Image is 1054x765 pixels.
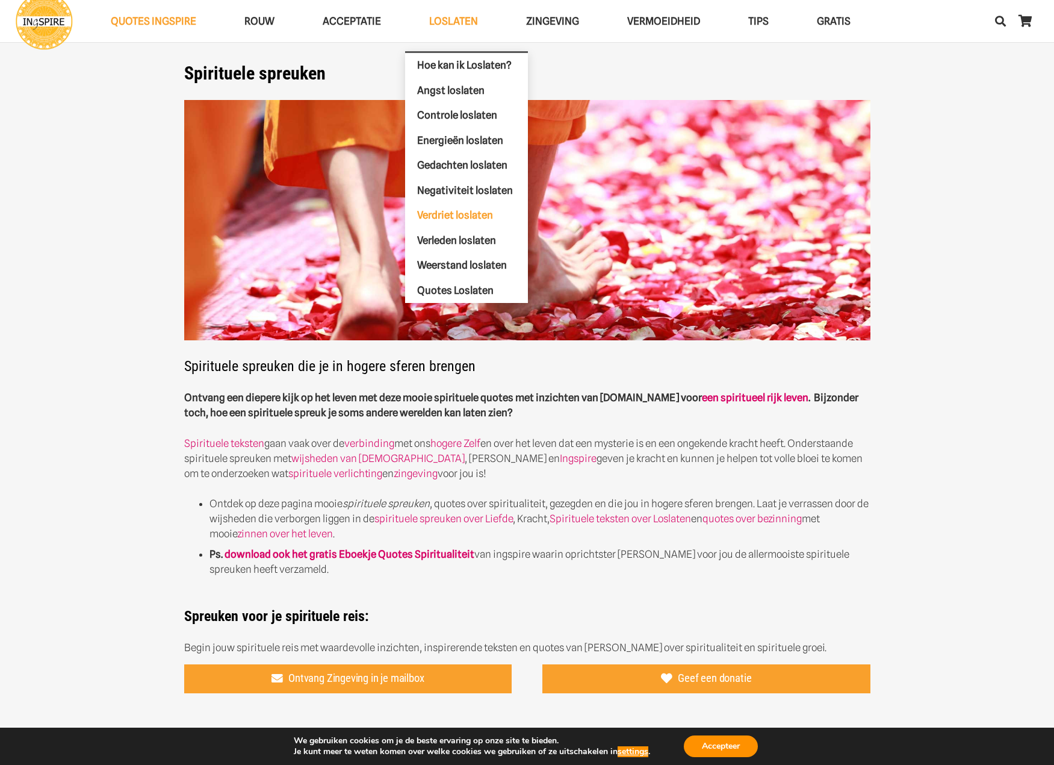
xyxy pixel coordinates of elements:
li: Ontdek op deze pagina mooie , quotes over spiritualiteit, gezegden en die jou in hogere sferen br... [209,496,870,542]
a: Quotes Loslaten [405,278,528,303]
a: Verleden loslaten [405,228,528,253]
span: Energieën loslaten [417,134,503,146]
strong: Ontvang een diepere kijk op het leven met deze mooie spirituele quotes met inzichten van [DOMAIN_... [184,392,858,419]
span: Negativiteit loslaten [417,184,513,196]
span: Hoe kan ik Loslaten? [417,59,512,71]
a: Ingspire [560,452,597,464]
span: Verleden loslaten [417,234,496,246]
a: ZingevingZingeving Menu [502,6,603,37]
a: Spirituele teksten over Loslaten [550,513,691,525]
a: download ook het gratis Eboekje Quotes Spiritualiteit [225,548,474,560]
strong: Spreuken voor je spirituele reis: [184,608,369,625]
a: ROUWROUW Menu [220,6,299,37]
a: AcceptatieAcceptatie Menu [299,6,405,37]
a: Ontvang Zingeving in je mailbox [184,664,512,693]
p: Je kunt meer te weten komen over welke cookies we gebruiken of ze uitschakelen in . [294,746,650,757]
a: wijsheden van [DEMOGRAPHIC_DATA] [291,452,465,464]
a: zingeving [394,467,438,479]
a: quotes over bezinning [702,513,802,525]
a: TIPSTIPS Menu [724,6,793,37]
span: Verdriet loslaten [417,209,493,221]
p: gaan vaak over de met ons en over het leven dat een mysterie is en een ongekende kracht heeft. On... [184,436,870,481]
span: QUOTES INGSPIRE [111,15,196,27]
button: settings [618,746,648,757]
em: spirituele spreuken [343,498,430,510]
p: We gebruiken cookies om je de beste ervaring op onze site te bieden. [294,735,650,746]
a: Spirituele teksten [184,437,264,449]
img: Prachtige spirituele spreuken over het Leven en Spirituele groei van Ingspire.nl [184,100,870,341]
a: verbinding [344,437,394,449]
a: hogere Zelf [430,437,480,449]
span: Weerstand loslaten [417,259,507,271]
a: Gedachten loslaten [405,153,528,178]
a: Hoe kan ik Loslaten? [405,53,528,78]
a: Zoeken [988,6,1012,36]
span: Geef een donatie [678,672,751,685]
a: Angst loslaten [405,78,528,103]
a: VERMOEIDHEIDVERMOEIDHEID Menu [603,6,724,37]
strong: Ps. [209,548,223,560]
span: Zingeving [526,15,579,27]
span: Gedachten loslaten [417,159,507,171]
span: Ontvang Zingeving in je mailbox [288,672,424,685]
a: Weerstand loslaten [405,253,528,278]
a: Energieën loslaten [405,128,528,153]
a: zinnen over het leven [237,528,333,540]
p: Begin jouw spirituele reis met waardevolle inzichten, inspirerende teksten en quotes van [PERSON_... [184,640,870,655]
button: Accepteer [684,735,758,757]
span: GRATIS [817,15,851,27]
span: ROUW [244,15,274,27]
span: Angst loslaten [417,84,485,96]
a: spirituele spreuken over Liefde [374,513,513,525]
h1: Spirituele spreuken [184,63,870,84]
span: Quotes Loslaten [417,284,494,296]
span: TIPS [748,15,769,27]
span: Controle loslaten [417,109,497,121]
a: spirituele verlichting [288,467,382,479]
li: van ingspire waarin oprichtster [PERSON_NAME] voor jou de allermooiste spirituele spreuken heeft ... [209,547,870,577]
a: GRATISGRATIS Menu [793,6,875,37]
span: Loslaten [429,15,478,27]
a: Controle loslaten [405,103,528,128]
a: QUOTES INGSPIREQUOTES INGSPIRE Menu [87,6,220,37]
a: Negativiteit loslaten [405,178,528,203]
a: Geef een donatie [542,664,870,693]
span: Acceptatie [323,15,381,27]
a: LoslatenLoslaten Menu [405,6,502,37]
a: Verdriet loslaten [405,203,528,228]
span: VERMOEIDHEID [627,15,700,27]
h2: Spirituele spreuken die je in hogere sferen brengen [184,100,870,375]
a: een spiritueel rijk leven [702,392,808,404]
